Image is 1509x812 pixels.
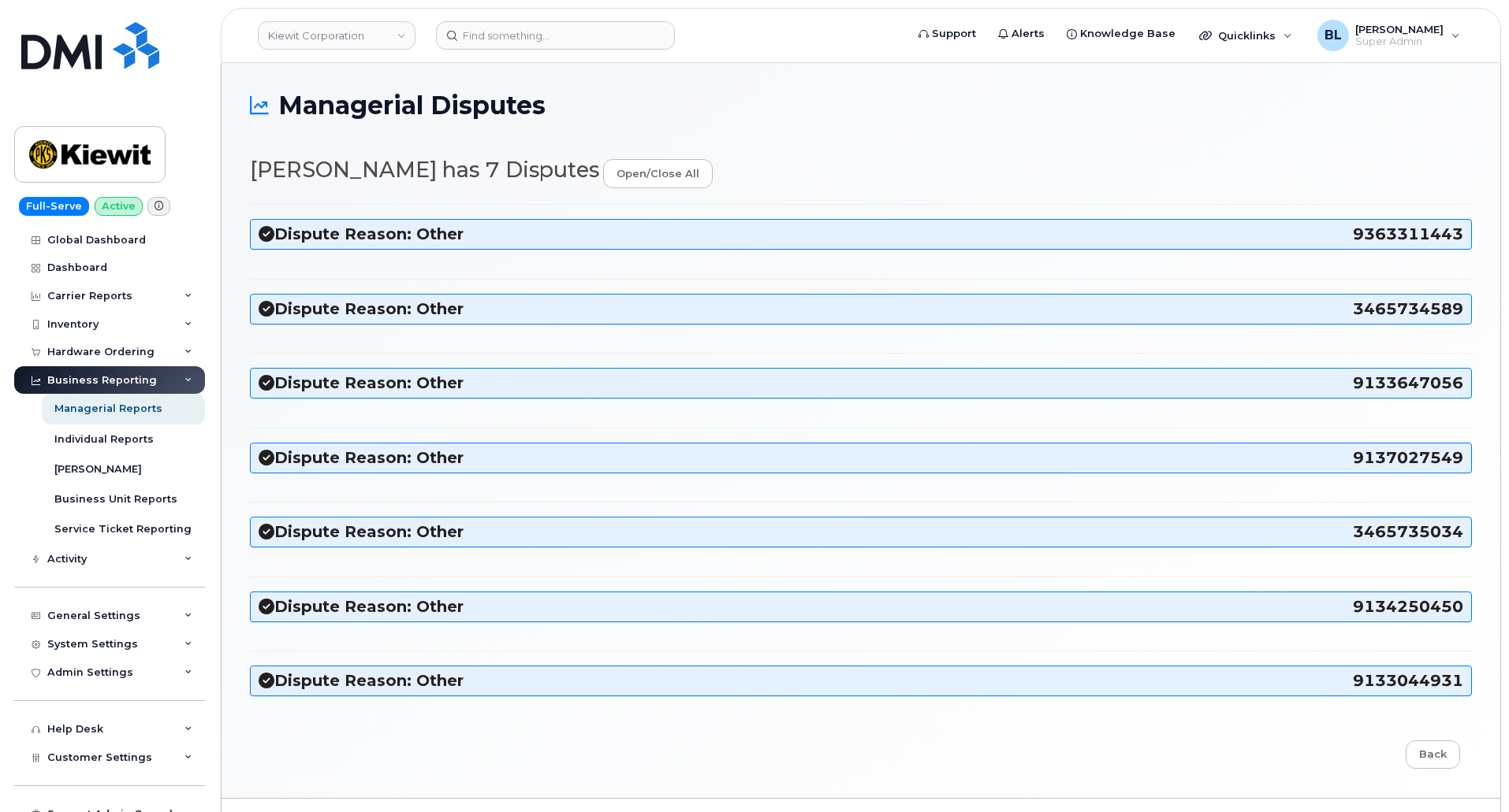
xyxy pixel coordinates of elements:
[1353,224,1463,245] span: 9363311443
[1353,521,1463,543] span: 3465735034
[259,373,1463,394] h3: Dispute Reason: Other
[259,521,1463,543] h3: Dispute Reason: Other
[1406,740,1460,769] a: Back
[1353,373,1463,394] span: 9133647056
[259,596,1463,617] h3: Dispute Reason: Other
[603,159,713,188] a: open/close all
[259,670,1463,691] h3: Dispute Reason: Other
[1353,298,1463,320] span: 3465734589
[1353,447,1463,469] span: 9137027549
[250,158,1472,188] h2: [PERSON_NAME] has 7 Disputes
[1353,596,1463,617] span: 9134250450
[259,447,1463,469] h3: Dispute Reason: Other
[1353,670,1463,691] span: 9133044931
[259,298,1463,320] h3: Dispute Reason: Other
[259,224,1463,245] h3: Dispute Reason: Other
[250,91,1472,119] h1: Managerial Disputes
